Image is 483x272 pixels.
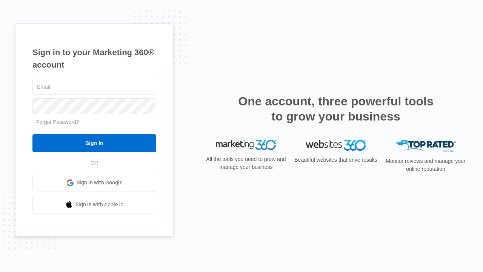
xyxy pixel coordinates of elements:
[36,119,79,125] a: Forgot Password?
[216,140,276,150] img: Marketing 360
[75,201,124,209] span: Sign in with Apple Id
[395,140,456,152] img: Top Rated Local
[383,157,468,173] p: Monitor reviews and manage your online reputation
[294,156,378,164] p: Beautiful websites that drive results
[32,134,156,152] input: Sign In
[85,159,104,167] span: OR
[32,174,156,192] a: Sign in with Google
[32,196,156,214] a: Sign in with Apple Id
[236,94,436,124] h2: One account, three powerful tools to grow your business
[32,46,156,71] h1: Sign in to your Marketing 360® account
[77,179,123,187] span: Sign in with Google
[204,155,288,171] p: All the tools you need to grow and manage your business
[306,140,366,151] img: Websites 360
[32,79,156,95] input: Email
